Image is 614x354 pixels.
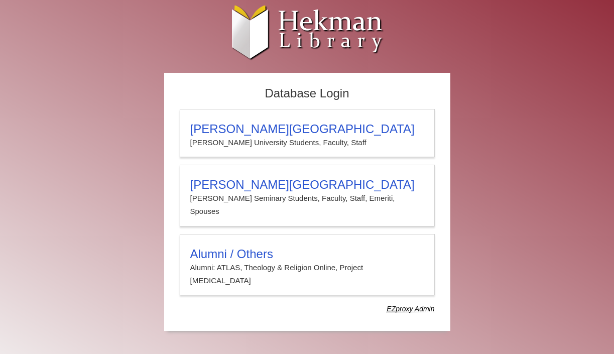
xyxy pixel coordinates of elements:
[190,178,424,192] h3: [PERSON_NAME][GEOGRAPHIC_DATA]
[190,247,424,261] h3: Alumni / Others
[387,305,434,313] dfn: Use Alumni login
[180,165,435,226] a: [PERSON_NAME][GEOGRAPHIC_DATA][PERSON_NAME] Seminary Students, Faculty, Staff, Emeriti, Spouses
[180,109,435,157] a: [PERSON_NAME][GEOGRAPHIC_DATA][PERSON_NAME] University Students, Faculty, Staff
[190,192,424,218] p: [PERSON_NAME] Seminary Students, Faculty, Staff, Emeriti, Spouses
[190,261,424,288] p: Alumni: ATLAS, Theology & Religion Online, Project [MEDICAL_DATA]
[175,83,440,104] h2: Database Login
[190,136,424,149] p: [PERSON_NAME] University Students, Faculty, Staff
[190,247,424,288] summary: Alumni / OthersAlumni: ATLAS, Theology & Religion Online, Project [MEDICAL_DATA]
[190,122,424,136] h3: [PERSON_NAME][GEOGRAPHIC_DATA]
